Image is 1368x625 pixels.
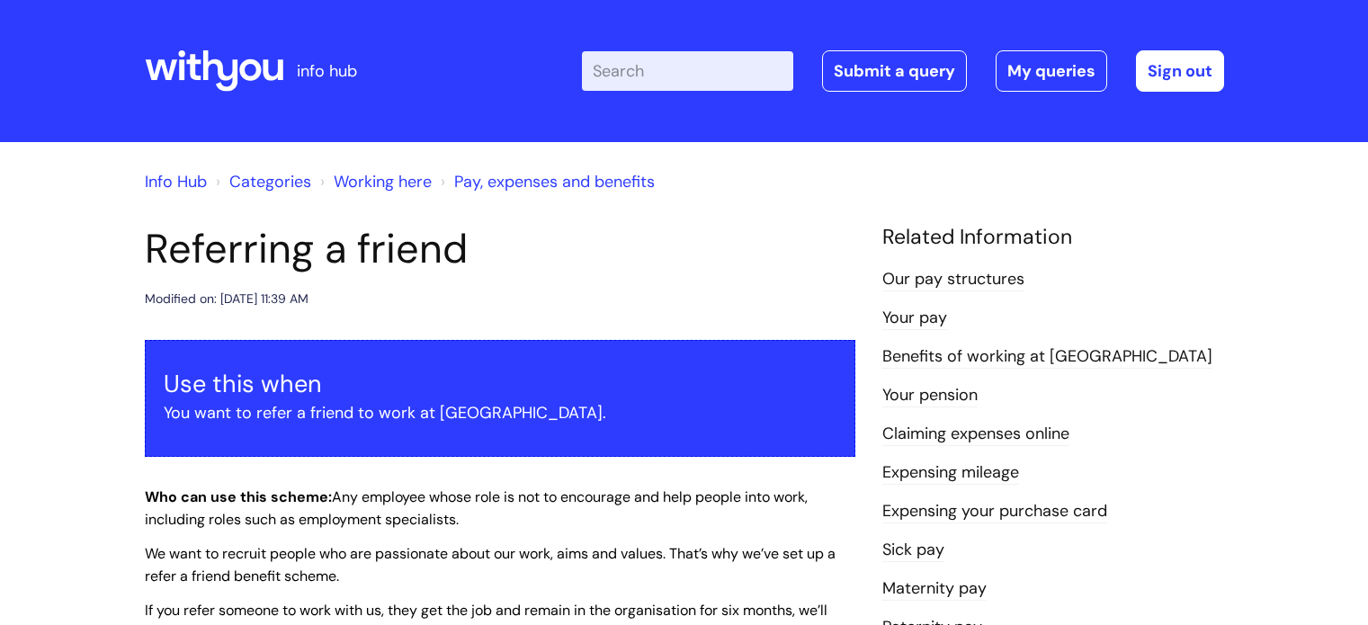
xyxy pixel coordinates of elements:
a: Working here [334,171,432,192]
span: Any employee whose role is not to encourage and help people into work, including roles such as em... [145,487,808,529]
li: Pay, expenses and benefits [436,167,655,196]
span: We want to recruit people who are passionate about our work, aims and values. That’s why we’ve se... [145,544,836,585]
li: Working here [316,167,432,196]
a: Categories [229,171,311,192]
a: Submit a query [822,50,967,92]
a: Sign out [1136,50,1224,92]
div: | - [582,50,1224,92]
a: Your pay [882,307,947,330]
a: Sick pay [882,539,944,562]
a: Maternity pay [882,577,987,601]
h4: Related Information [882,225,1224,250]
h3: Use this when [164,370,836,398]
p: You want to refer a friend to work at [GEOGRAPHIC_DATA]. [164,398,836,427]
input: Search [582,51,793,91]
p: info hub [297,57,357,85]
a: Benefits of working at [GEOGRAPHIC_DATA] [882,345,1212,369]
a: Pay, expenses and benefits [454,171,655,192]
strong: Who can use this scheme: [145,487,332,506]
h1: Referring a friend [145,225,855,273]
a: Your pension [882,384,978,407]
a: Claiming expenses online [882,423,1069,446]
a: Our pay structures [882,268,1024,291]
li: Solution home [211,167,311,196]
a: Info Hub [145,171,207,192]
div: Modified on: [DATE] 11:39 AM [145,288,308,310]
a: Expensing mileage [882,461,1019,485]
a: My queries [996,50,1107,92]
a: Expensing your purchase card [882,500,1107,523]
